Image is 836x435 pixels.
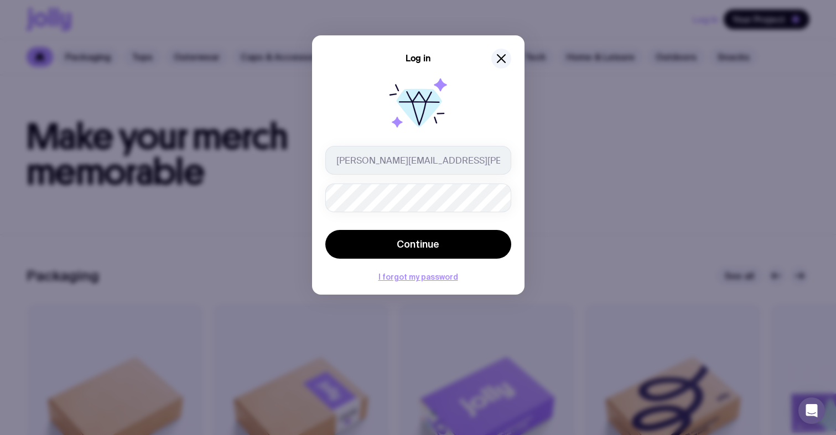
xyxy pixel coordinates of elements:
h5: Log in [406,53,431,64]
span: Continue [397,238,439,251]
button: I forgot my password [378,272,458,281]
div: Open Intercom Messenger [798,397,825,424]
input: you@email.com [325,146,511,175]
button: Continue [325,230,511,259]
